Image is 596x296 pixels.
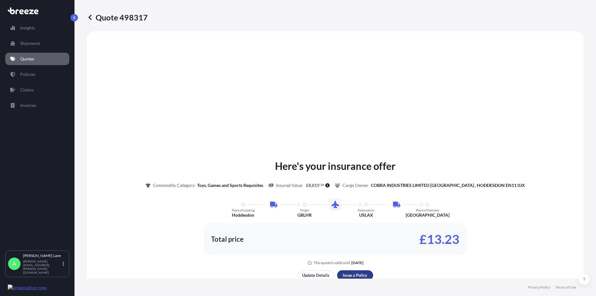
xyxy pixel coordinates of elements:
a: Shipments [5,37,69,50]
span: 819 [312,183,319,188]
p: [DATE] [351,260,363,265]
p: Total price [211,236,244,242]
p: Here's your insurance offer [275,159,395,174]
p: Hoddesdon [232,212,254,218]
span: 34 [320,184,324,186]
a: Quotes [5,53,69,65]
p: [PERSON_NAME][EMAIL_ADDRESS][PERSON_NAME][DOMAIN_NAME] [23,259,61,274]
p: Policies [20,71,35,77]
a: Claims [5,84,69,96]
span: £ [306,183,309,188]
p: Quotes [20,56,34,62]
button: Issue a Policy [337,270,373,280]
p: This quote is valid until [314,260,350,265]
p: Invoices [20,102,36,108]
p: Update Details [302,272,329,278]
a: Policies [5,68,69,81]
button: Update Details [298,270,334,280]
p: Quote 498317 [87,12,148,22]
span: 8 [309,183,311,188]
p: Cargo Owner [342,182,368,188]
p: Issue a Policy [343,272,367,278]
span: , [311,183,312,188]
p: Insights [20,25,35,31]
a: Terms of Use [555,285,576,290]
p: Origin [300,208,309,212]
p: GBLHR [297,212,312,218]
p: USLAX [359,212,373,218]
p: Place of Delivery [416,208,439,212]
a: Invoices [5,99,69,112]
p: Toys, Games and Sports Requisites [197,182,263,188]
p: [PERSON_NAME] Lane [23,253,61,258]
p: Claims [20,87,34,93]
p: [GEOGRAPHIC_DATA] [406,212,449,218]
img: organization-logo [8,285,47,291]
p: Place of Loading [232,208,255,212]
a: Insights [5,22,69,34]
p: Insured Value [276,182,302,188]
p: Shipments [20,40,40,46]
p: Commodity Category [153,182,195,188]
span: A [12,261,16,267]
p: Destination [358,208,374,212]
p: £13.23 [419,234,459,244]
a: Privacy Policy [528,285,550,290]
p: COBRA INDUSTRIES LIMITED [GEOGRAPHIC_DATA] , HODDESDON EN11 0JX [371,182,525,188]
